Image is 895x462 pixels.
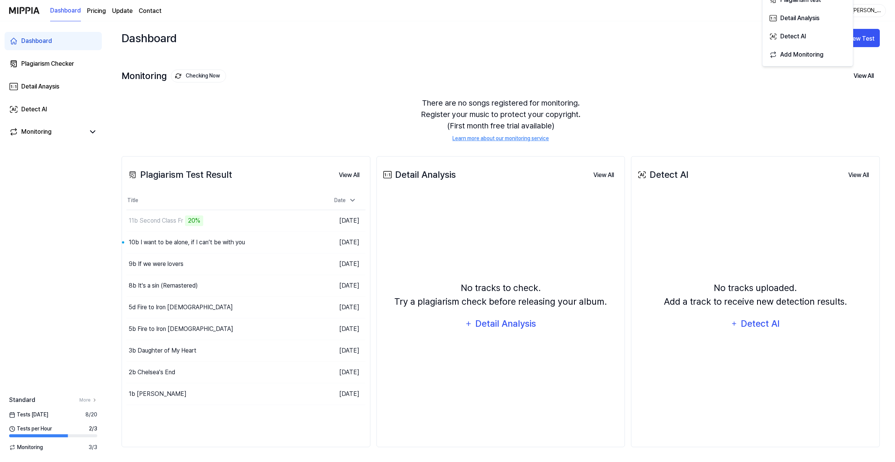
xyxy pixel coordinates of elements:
span: 2 / 3 [89,425,97,433]
button: Detect AI [765,27,850,45]
div: No tracks to check. Try a plagiarism check before releasing your album. [394,281,607,309]
div: Detect AI [740,316,781,331]
div: 8b It's a sin (Remastered) [129,281,198,290]
div: 10b I want to be alone, if I can’t be with you [129,238,245,247]
div: 2b Chelsea's End [129,368,175,377]
div: Detect AI [21,105,47,114]
a: Dashboard [50,0,81,21]
span: 3 / 3 [89,443,97,451]
td: [DATE] [306,296,365,318]
td: [DATE] [306,231,365,253]
div: Detail Analysis [475,316,537,331]
span: 8 / 20 [85,411,97,419]
a: Detect AI [5,100,102,119]
button: View All [587,168,620,183]
button: Detail Analysis [460,315,541,333]
a: Monitoring [9,127,85,136]
div: Detail Analysis [381,168,456,182]
div: There are no songs registered for monitoring. Register your music to protect your copyright. (Fir... [122,88,880,152]
td: [DATE] [306,210,365,231]
div: Add Monitoring [780,50,846,60]
div: 1b [PERSON_NAME] [129,389,187,399]
td: [DATE] [306,340,365,361]
span: Tests [DATE] [9,411,48,419]
div: Plagiarism Test Result [127,168,232,182]
button: View All [848,68,880,84]
a: Detail Anaysis [5,78,102,96]
td: [DATE] [306,361,365,383]
img: monitoring Icon [175,73,181,79]
a: Dashboard [5,32,102,50]
div: 11b Second Class Fr [129,216,183,225]
div: Monitoring [21,127,52,136]
div: Detect AI [780,32,846,41]
button: profile[PERSON_NAME] [837,4,886,17]
a: Contact [139,6,161,16]
div: Start New Test [833,34,876,44]
div: No tracks uploaded. Add a track to receive new detection results. [664,281,847,309]
div: [PERSON_NAME] [851,6,881,14]
button: Checking Now [171,70,226,82]
div: Detail Analysis [780,13,846,23]
div: 20% [185,215,203,226]
a: Update [112,6,133,16]
span: Tests per Hour [9,425,52,433]
td: [DATE] [306,318,365,340]
td: [DATE] [306,275,365,296]
div: 5d Fire to Iron [DEMOGRAPHIC_DATA] [129,303,233,312]
button: Pricing [87,6,106,16]
span: Standard [9,396,35,405]
div: Detect AI [636,168,688,182]
button: Detail Analysis [765,8,850,27]
div: Dashboard [122,29,177,47]
div: 5b Fire to Iron [DEMOGRAPHIC_DATA] [129,324,233,334]
button: Add Monitoring [765,45,850,63]
a: More [79,397,97,403]
td: [DATE] [306,383,365,405]
div: 9b If we were lovers [129,259,183,269]
div: Dashboard [21,36,52,46]
div: Monitoring [122,70,226,82]
div: Plagiarism Checker [21,59,74,68]
button: Detect AI [726,315,785,333]
div: 3b Daughter of My Heart [129,346,196,355]
td: [DATE] [306,253,365,275]
th: Title [127,191,306,210]
button: View All [842,168,875,183]
span: Monitoring [9,443,43,451]
a: Plagiarism Checker [5,55,102,73]
button: View All [333,168,365,183]
a: Learn more about our monitoring service [452,134,549,142]
div: Detail Anaysis [21,82,59,91]
div: Date [331,194,359,207]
